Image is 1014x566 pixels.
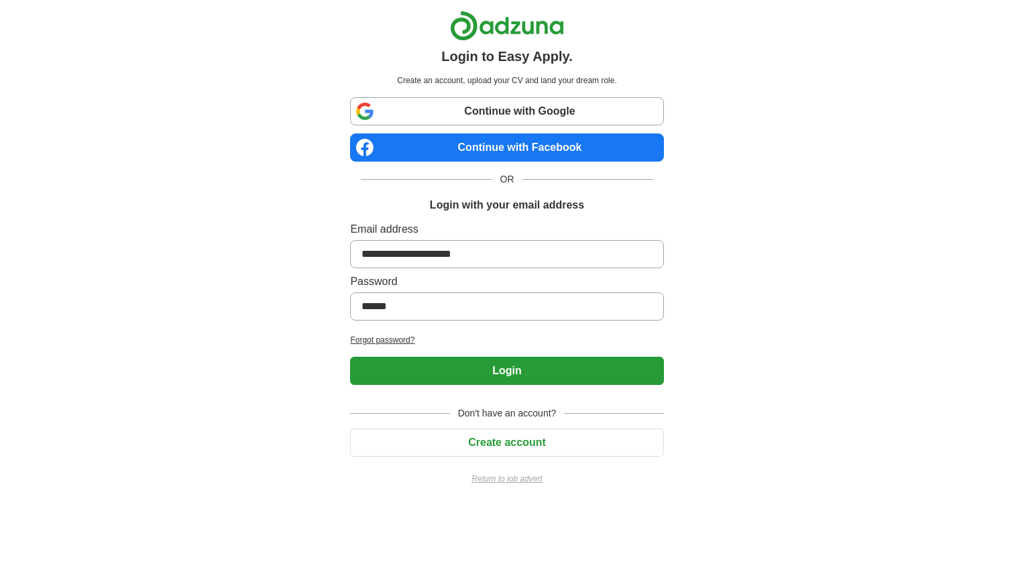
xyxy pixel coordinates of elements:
[430,197,584,213] h1: Login with your email address
[350,437,663,448] a: Create account
[450,11,564,41] img: Adzuna logo
[441,46,573,66] h1: Login to Easy Apply.
[350,274,663,290] label: Password
[450,406,565,420] span: Don't have an account?
[492,172,522,186] span: OR
[350,221,663,237] label: Email address
[350,133,663,162] a: Continue with Facebook
[353,74,661,87] p: Create an account, upload your CV and land your dream role.
[350,473,663,485] a: Return to job advert
[350,97,663,125] a: Continue with Google
[350,357,663,385] button: Login
[350,334,663,346] a: Forgot password?
[350,429,663,457] button: Create account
